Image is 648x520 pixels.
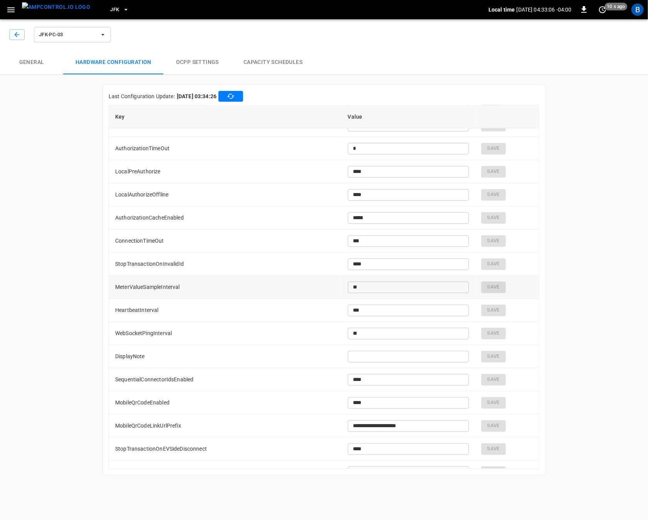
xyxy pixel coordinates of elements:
th: Key [109,105,342,128]
span: JFK-PC-03 [39,30,96,39]
td: UnlockConnectorOnEVSideDisconnect [109,461,342,484]
span: JFK [110,5,119,14]
p: [DATE] 04:33:06 -04:00 [517,6,572,13]
td: MobileQrCodeLinkUrlPrefix [109,414,342,438]
td: AuthorizationTimeOut [109,137,342,160]
td: StopTransactionOnEVSideDisconnect [109,438,342,461]
td: AuthorizationCacheEnabled [109,206,342,230]
button: JFK-PC-03 [34,27,111,42]
td: StopTransactionOnInvalidId [109,253,342,276]
td: DisplayNote [109,345,342,368]
button: JFK [107,2,132,17]
td: LocalPreAuthorize [109,160,342,183]
td: WebSocketPingInterval [109,322,342,345]
button: Capacity Schedules [231,50,315,75]
th: Value [342,105,475,128]
td: MeterValueSampleInterval [109,276,342,299]
button: Hardware configuration [63,50,164,75]
div: profile-icon [631,3,644,16]
span: 10 s ago [605,3,628,10]
b: [DATE] 03:34:26 [177,92,217,100]
td: LocalAuthorizeOffline [109,183,342,206]
button: set refresh interval [596,3,609,16]
td: HeartbeatInterval [109,299,342,322]
td: MobileQrCodeEnabled [109,391,342,414]
p: Local time [489,6,515,13]
p: Last Configuration Update: [109,92,175,100]
td: SequentialConnectorIdsEnabled [109,368,342,391]
img: ampcontrol.io logo [22,2,90,12]
td: ConnectionTimeOut [109,230,342,253]
button: OCPP settings [164,50,231,75]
